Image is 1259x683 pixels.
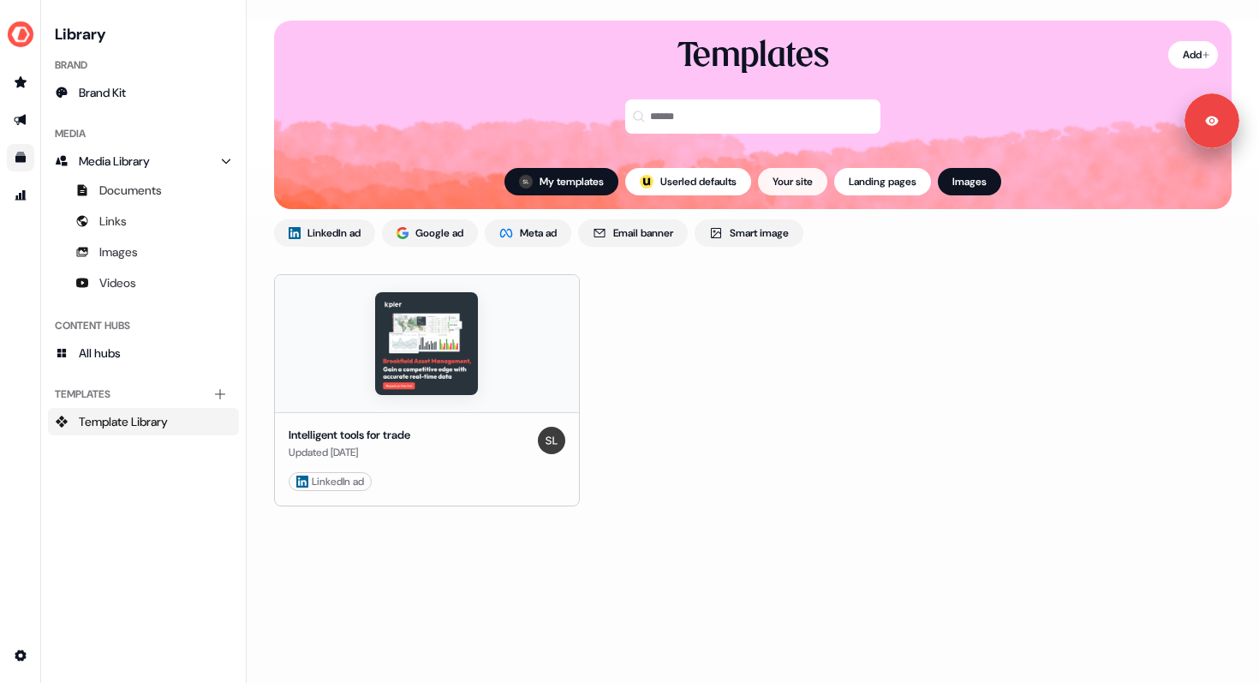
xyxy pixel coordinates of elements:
span: LinkedIn ad [307,225,361,242]
span: All hubs [79,344,121,362]
a: Videos [48,269,239,297]
div: Brand [48,51,239,79]
h3: Library [48,21,239,45]
a: Template Library [48,408,239,435]
a: Go to outbound experience [7,106,34,134]
span: Media Library [79,153,150,170]
button: Add [1168,41,1218,69]
a: Go to templates [7,144,34,171]
div: LinkedIn ad [296,473,364,490]
img: Shi Jia [519,175,533,189]
span: Meta ad [520,225,557,242]
div: Templates [48,380,239,408]
img: Intelligent tools for trade [375,292,478,395]
span: Brand Kit [79,84,126,101]
span: Videos [99,274,136,291]
a: Go to integrations [7,642,34,669]
div: Updated [DATE] [289,444,410,461]
a: Media Library [48,147,239,175]
button: Smart image [695,219,803,247]
a: Go to prospects [7,69,34,96]
button: Google ad [382,219,478,247]
a: Images [48,238,239,266]
a: All hubs [48,339,239,367]
div: Content Hubs [48,312,239,339]
a: Links [48,207,239,235]
span: Smart image [730,225,789,242]
button: LinkedIn ad [274,219,375,247]
div: Intelligent tools for trade [289,427,410,444]
a: Go to attribution [7,182,34,209]
button: Intelligent tools for tradeIntelligent tools for tradeUpdated [DATE]Shi Jia LinkedIn ad [274,274,580,506]
button: Images [938,168,1001,195]
a: Brand Kit [48,79,239,106]
img: Shi Jia [538,427,565,454]
button: Meta ad [485,219,571,247]
div: Media [48,120,239,147]
span: Images [99,243,138,261]
div: Templates [677,34,829,79]
div: ; [640,175,653,189]
span: Template Library [79,413,168,430]
img: userled logo [640,175,653,189]
span: Documents [99,182,162,199]
button: Your site [758,168,827,195]
span: Links [99,213,127,230]
button: My templates [504,168,618,195]
button: Email banner [578,219,688,247]
a: Documents [48,177,239,204]
button: userled logo;Userled defaults [625,168,751,195]
span: Email banner [613,225,673,242]
button: Landing pages [834,168,931,195]
span: Google ad [415,225,463,242]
